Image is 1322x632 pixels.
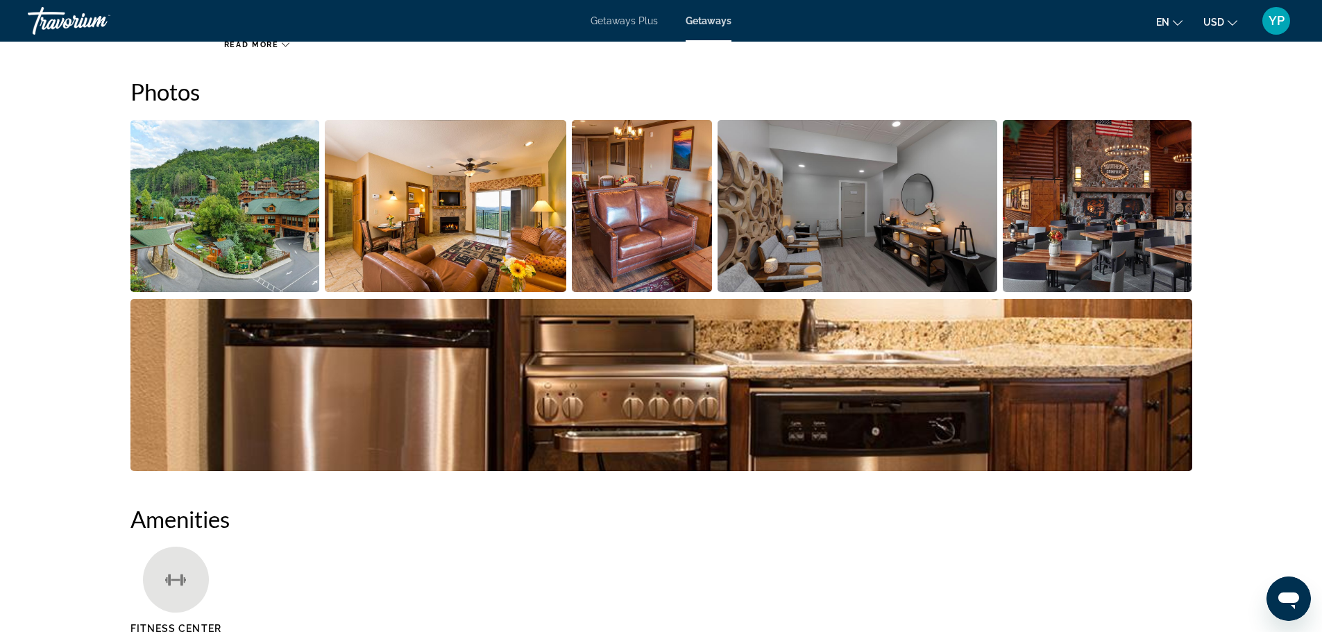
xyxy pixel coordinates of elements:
button: Open full-screen image slider [572,119,713,293]
button: Change language [1156,12,1183,32]
button: Open full-screen image slider [1003,119,1192,293]
button: Open full-screen image slider [325,119,566,293]
button: Read more [224,40,290,50]
h2: Amenities [130,505,1192,533]
button: User Menu [1258,6,1294,35]
a: Getaways Plus [591,15,658,26]
a: Travorium [28,3,167,39]
button: Change currency [1203,12,1237,32]
button: Open full-screen image slider [130,119,320,293]
span: USD [1203,17,1224,28]
h2: Photos [130,78,1192,105]
span: en [1156,17,1169,28]
span: Read more [224,40,279,49]
button: Open full-screen image slider [718,119,997,293]
a: Getaways [686,15,731,26]
button: Open full-screen image slider [130,298,1192,472]
iframe: Button to launch messaging window [1266,577,1311,621]
span: YP [1269,14,1285,28]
